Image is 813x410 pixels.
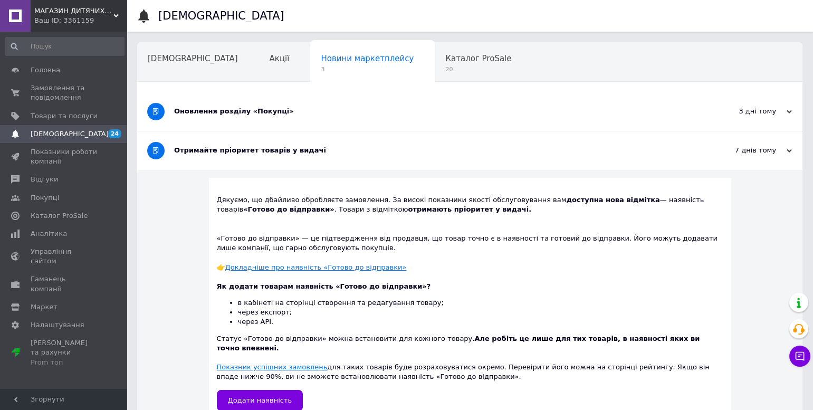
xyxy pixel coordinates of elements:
div: Статус «Готово до відправки» можна встановити для кожного товару. для таких товарів буде розрахов... [217,282,723,382]
span: 3 [321,65,414,73]
div: Дякуємо, що дбайливо обробляєте замовлення. За високі показники якості обслуговування вам — наявн... [217,195,723,214]
div: Отримайте пріоритет товарів у видачі [174,146,686,155]
span: 24 [108,129,121,138]
span: Маркет [31,302,58,312]
div: 3 дні тому [686,107,792,116]
span: Головна [31,65,60,75]
li: через експорт; [238,308,723,317]
span: Аналітика [31,229,67,239]
span: [PERSON_NAME] та рахунки [31,338,98,367]
div: Оновлення розділу «Покупці» [174,107,686,116]
span: Покупці [31,193,59,203]
h1: [DEMOGRAPHIC_DATA] [158,9,284,22]
span: Показники роботи компанії [31,147,98,166]
u: Докладніше про наявність «Готово до відправки» [225,263,407,271]
div: 7 днів тому [686,146,792,155]
span: Каталог ProSale [31,211,88,221]
li: через АРІ. [238,317,723,327]
div: «Готово до відправки» — це підтвердження від продавця, що товар точно є в наявності та готовий до... [217,234,723,253]
b: отримають пріоритет у видачі. [408,205,531,213]
span: [DEMOGRAPHIC_DATA] [31,129,109,139]
span: Новини маркетплейсу [321,54,414,63]
span: 20 [445,65,511,73]
span: [DEMOGRAPHIC_DATA] [148,54,238,63]
b: доступна нова відмітка [566,196,659,204]
b: «Готово до відправки» [243,205,334,213]
a: Показник успішних замовлень [217,363,328,371]
span: Товари та послуги [31,111,98,121]
span: Акції [270,54,290,63]
div: Prom топ [31,358,98,367]
span: Відгуки [31,175,58,184]
div: Ваш ID: 3361159 [34,16,127,25]
span: Гаманець компанії [31,274,98,293]
b: Але робіть це лише для тих товарів, в наявності яких ви точно впевнені. [217,335,700,352]
span: Управління сайтом [31,247,98,266]
b: Як додати товарам наявність «Готово до відправки»? [217,282,431,290]
span: Замовлення та повідомлення [31,83,98,102]
span: Налаштування [31,320,84,330]
span: МАГАЗИН ДИТЯЧИХ ІГОР ТА КОНСТРУКТОРІВ [34,6,113,16]
li: в кабінеті на сторінці створення та редагування товару; [238,298,723,308]
input: Пошук [5,37,125,56]
button: Чат з покупцем [789,346,810,367]
span: Каталог ProSale [445,54,511,63]
span: Додати наявність [228,396,292,404]
a: 👉Докладніше про наявність «Готово до відправки» [217,263,407,271]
